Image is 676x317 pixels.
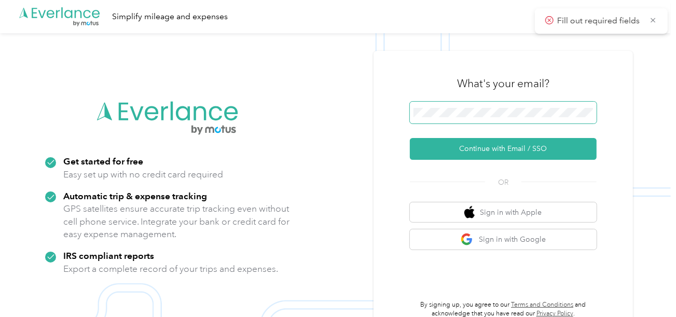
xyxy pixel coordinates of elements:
p: Fill out required fields [557,15,642,27]
strong: Automatic trip & expense tracking [63,190,207,201]
span: OR [485,177,521,188]
div: Simplify mileage and expenses [112,10,228,23]
strong: IRS compliant reports [63,250,154,261]
button: apple logoSign in with Apple [410,202,597,223]
iframe: Everlance-gr Chat Button Frame [618,259,676,317]
p: Easy set up with no credit card required [63,168,223,181]
h3: What's your email? [457,76,549,91]
img: google logo [461,233,474,246]
a: Terms and Conditions [511,301,573,309]
p: GPS satellites ensure accurate trip tracking even without cell phone service. Integrate your bank... [63,202,290,241]
strong: Get started for free [63,156,143,167]
p: Export a complete record of your trips and expenses. [63,263,278,275]
button: google logoSign in with Google [410,229,597,250]
img: apple logo [464,206,475,219]
button: Continue with Email / SSO [410,138,597,160]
